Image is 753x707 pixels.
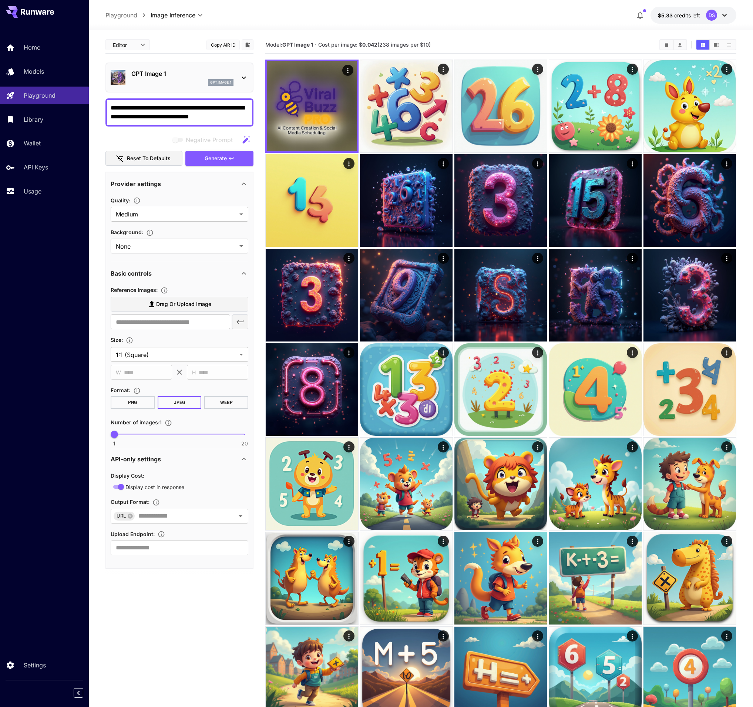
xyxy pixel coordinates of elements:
div: $5.33331 [658,11,700,19]
img: 9k= [360,532,453,624]
p: Home [24,43,40,52]
div: Collapse sidebar [79,686,89,700]
div: Actions [438,441,449,452]
span: $5.33 [658,12,674,18]
span: Medium [116,210,236,219]
img: 2Q== [266,438,358,530]
p: Library [24,115,43,124]
img: 2Q== [454,343,547,436]
img: 2Q== [549,60,642,152]
img: 9k= [643,154,736,247]
span: W [116,368,121,377]
img: Z [454,438,547,530]
button: Collapse sidebar [74,688,83,698]
span: 20 [241,440,248,447]
div: Actions [438,347,449,358]
div: Actions [343,630,354,642]
button: Reset to defaults [105,151,182,166]
p: Settings [24,661,46,670]
span: credits left [674,12,700,18]
img: Z [454,249,547,341]
div: Actions [532,536,544,547]
span: Editor [113,41,136,49]
div: Actions [627,630,638,642]
span: Size : [111,337,123,343]
div: Actions [532,64,544,75]
img: 2Q== [549,249,642,341]
button: Specifies how the image is returned based on your use case: base64Data for embedding in code, dat... [149,499,163,506]
span: Negative prompts are not compatible with the selected model. [171,135,239,144]
span: None [116,242,236,251]
nav: breadcrumb [105,11,151,20]
span: Image Inference [151,11,195,20]
p: · [315,40,317,49]
img: Z [266,343,358,436]
a: Playground [105,11,137,20]
div: API-only settings [111,450,248,468]
img: 2Q== [454,154,547,247]
p: Models [24,67,44,76]
img: 2Q== [360,343,453,436]
div: Actions [343,158,354,169]
div: Actions [721,64,732,75]
div: Actions [343,441,354,452]
button: WEBP [204,396,248,409]
img: Z [267,61,357,151]
div: Actions [721,630,732,642]
div: Actions [627,441,638,452]
button: Specifies a URL for uploading the generated image as binary data via HTTP PUT, such as an S3 buck... [155,531,168,538]
p: API-only settings [111,455,161,464]
div: DS [706,10,717,21]
p: Provider settings [111,179,161,188]
div: Actions [627,64,638,75]
img: Z [360,438,453,530]
button: Generate [185,151,253,166]
span: Display Cost : [111,472,144,479]
img: 9k= [643,532,736,624]
button: Adjust the dimensions of the generated image by specifying its width and height in pixels, or sel... [123,337,136,344]
img: Z [266,249,358,341]
div: Actions [627,536,638,547]
div: Provider settings [111,175,248,193]
span: Negative Prompt [186,135,233,144]
div: Actions [438,253,449,264]
img: 2Q== [549,154,642,247]
div: GPT Image 1gpt_image_1 [111,66,248,89]
span: Model: [265,41,313,48]
span: Quality : [111,197,130,203]
div: Actions [343,347,354,358]
label: Drag or upload image [111,297,248,312]
p: Usage [24,187,41,196]
img: 9k= [360,154,453,247]
div: Actions [627,158,638,169]
div: Actions [627,347,638,358]
button: Add to library [244,40,251,49]
div: Actions [438,536,449,547]
p: Playground [24,91,56,100]
div: Actions [532,630,544,642]
span: Background : [111,229,143,235]
div: Actions [721,536,732,547]
img: Z [266,154,358,247]
div: Actions [532,158,544,169]
img: 2Q== [643,60,736,152]
b: 0.042 [362,41,377,48]
button: Open [235,511,246,521]
button: Upload a reference image to guide the result. This is needed for Image-to-Image or Inpainting. Su... [158,287,171,294]
button: $5.33331DS [651,7,736,24]
button: Specify how many images to generate in a single request. Each image generation will be charged se... [162,419,175,427]
span: Number of images : 1 [111,419,162,425]
p: GPT Image 1 [131,69,233,78]
div: Clear ImagesDownload All [659,39,687,50]
button: Show images in grid view [696,40,709,50]
div: Actions [438,158,449,169]
div: Basic controls [111,265,248,282]
button: Show images in video view [710,40,723,50]
img: 9k= [643,438,736,530]
button: Download All [673,40,686,50]
span: 1:1 (Square) [116,350,236,359]
span: Drag or upload image [156,300,211,309]
div: Show images in grid viewShow images in video viewShow images in list view [696,39,736,50]
span: Reference Images : [111,287,158,293]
